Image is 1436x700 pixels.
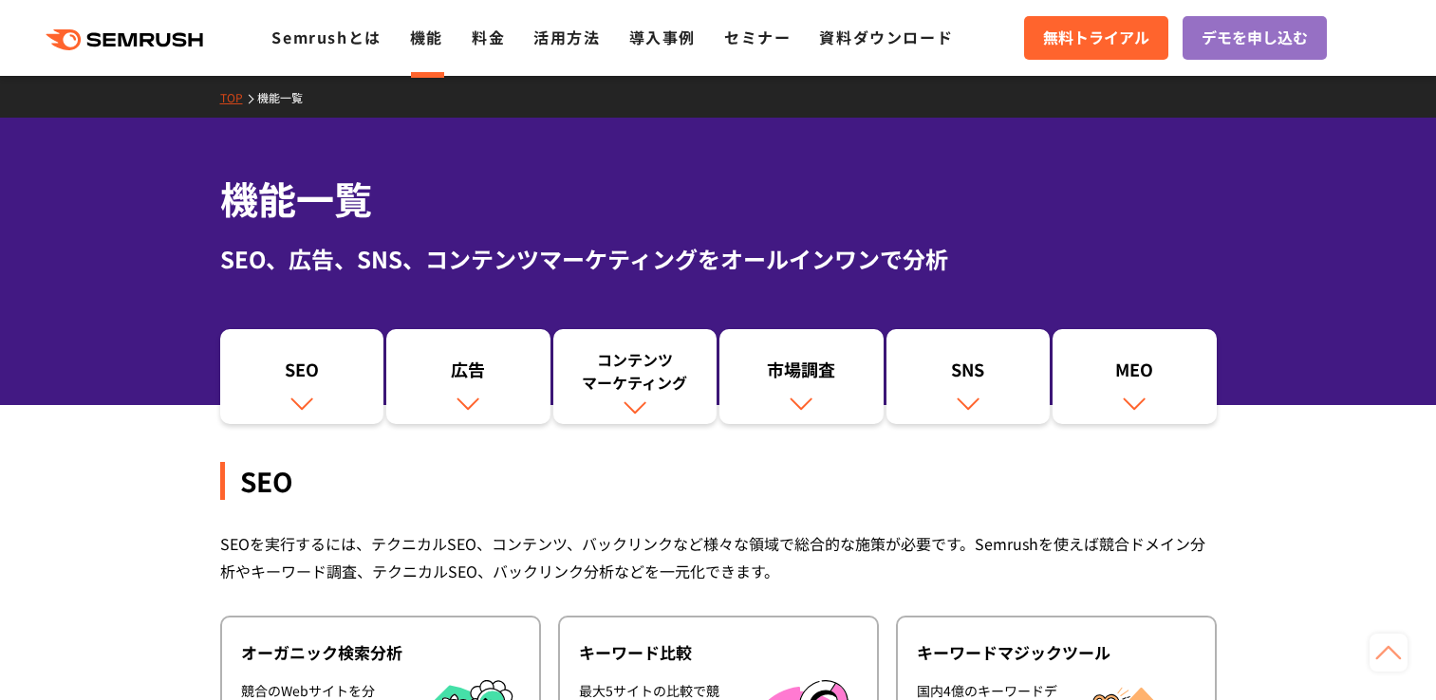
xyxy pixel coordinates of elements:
[472,26,505,48] a: 料金
[241,641,520,664] div: オーガニック検索分析
[410,26,443,48] a: 機能
[886,329,1051,424] a: SNS
[220,242,1217,276] div: SEO、広告、SNS、コンテンツマーケティングをオールインワンで分析
[220,89,257,105] a: TOP
[386,329,550,424] a: 広告
[579,641,858,664] div: キーワード比較
[629,26,696,48] a: 導入事例
[271,26,381,48] a: Semrushとは
[719,329,884,424] a: 市場調査
[1202,26,1308,50] span: デモを申し込む
[220,171,1217,227] h1: 機能一覧
[220,530,1217,585] div: SEOを実行するには、テクニカルSEO、コンテンツ、バックリンクなど様々な領域で総合的な施策が必要です。Semrushを使えば競合ドメイン分析やキーワード調査、テクニカルSEO、バックリンク分析...
[896,358,1041,390] div: SNS
[220,462,1217,500] div: SEO
[1043,26,1149,50] span: 無料トライアル
[220,329,384,424] a: SEO
[553,329,718,424] a: コンテンツマーケティング
[533,26,600,48] a: 活用方法
[724,26,791,48] a: セミナー
[1024,16,1168,60] a: 無料トライアル
[396,358,541,390] div: 広告
[729,358,874,390] div: 市場調査
[917,641,1196,664] div: キーワードマジックツール
[257,89,317,105] a: 機能一覧
[1183,16,1327,60] a: デモを申し込む
[563,348,708,394] div: コンテンツ マーケティング
[819,26,953,48] a: 資料ダウンロード
[1062,358,1207,390] div: MEO
[1053,329,1217,424] a: MEO
[230,358,375,390] div: SEO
